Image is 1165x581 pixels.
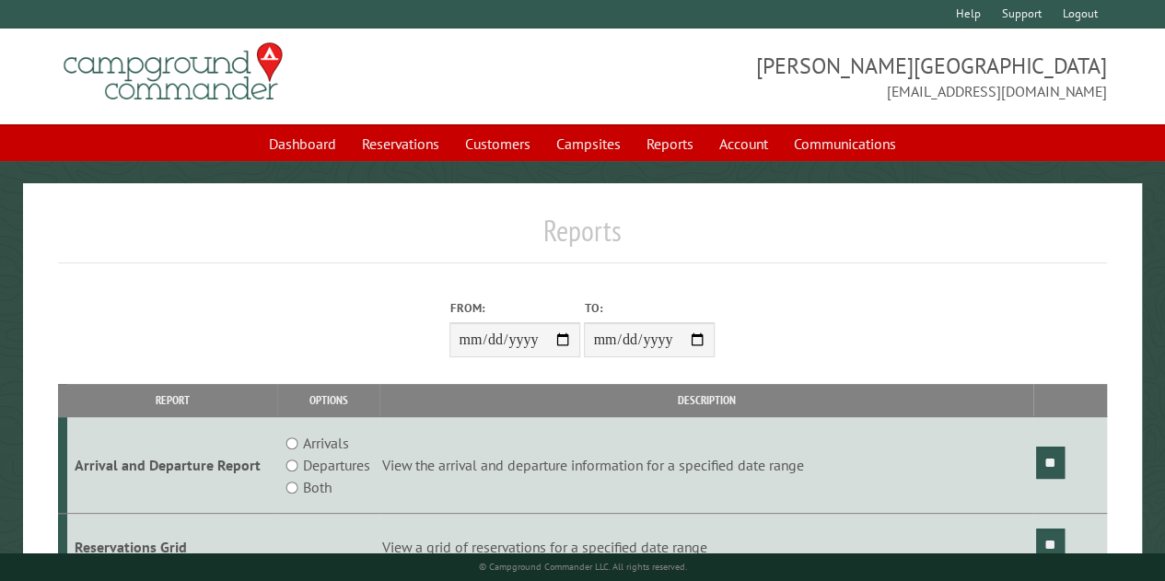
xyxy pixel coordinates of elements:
[67,417,277,514] td: Arrival and Departure Report
[379,384,1033,416] th: Description
[303,476,332,498] label: Both
[478,561,686,573] small: © Campground Commander LLC. All rights reserved.
[351,126,450,161] a: Reservations
[58,213,1107,263] h1: Reports
[449,299,580,317] label: From:
[783,126,907,161] a: Communications
[303,454,370,476] label: Departures
[258,126,347,161] a: Dashboard
[379,417,1033,514] td: View the arrival and departure information for a specified date range
[58,36,288,108] img: Campground Commander
[454,126,542,161] a: Customers
[583,51,1107,102] span: [PERSON_NAME][GEOGRAPHIC_DATA] [EMAIL_ADDRESS][DOMAIN_NAME]
[708,126,779,161] a: Account
[545,126,632,161] a: Campsites
[635,126,705,161] a: Reports
[303,432,349,454] label: Arrivals
[67,514,277,581] td: Reservations Grid
[277,384,379,416] th: Options
[584,299,715,317] label: To:
[67,384,277,416] th: Report
[379,514,1033,581] td: View a grid of reservations for a specified date range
